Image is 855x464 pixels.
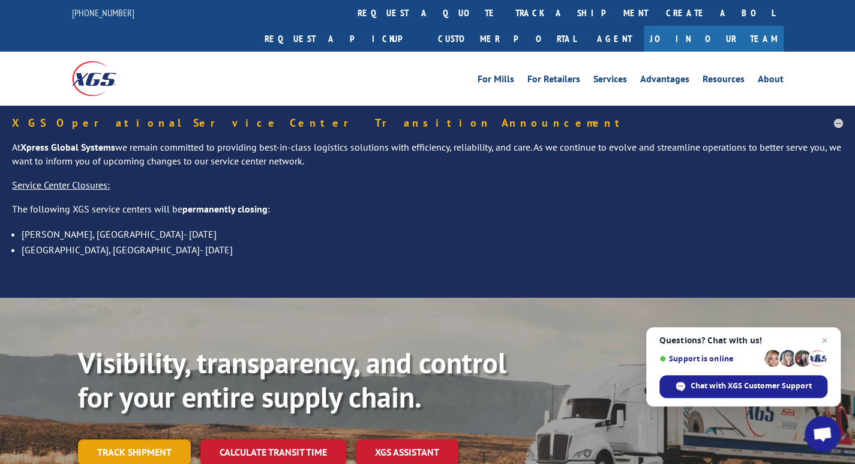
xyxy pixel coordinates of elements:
a: Join Our Team [644,26,784,52]
a: Open chat [805,416,841,452]
p: At we remain committed to providing best-in-class logistics solutions with efficiency, reliabilit... [12,140,843,179]
h5: XGS Operational Service Center Transition Announcement [12,118,843,128]
li: [GEOGRAPHIC_DATA], [GEOGRAPHIC_DATA]- [DATE] [22,242,843,258]
span: Chat with XGS Customer Support [691,381,812,391]
a: [PHONE_NUMBER] [72,7,134,19]
a: For Mills [478,74,514,88]
strong: Xpress Global Systems [20,141,115,153]
a: Request a pickup [256,26,429,52]
a: For Retailers [527,74,580,88]
li: [PERSON_NAME], [GEOGRAPHIC_DATA]- [DATE] [22,226,843,242]
a: Services [593,74,627,88]
b: Visibility, transparency, and control for your entire supply chain. [78,344,506,416]
span: Questions? Chat with us! [659,336,827,345]
strong: permanently closing [182,203,268,215]
a: Advantages [640,74,689,88]
a: Agent [585,26,644,52]
a: Resources [703,74,745,88]
a: About [758,74,784,88]
span: Support is online [659,354,760,363]
u: Service Center Closures: [12,179,110,191]
a: Customer Portal [429,26,585,52]
p: The following XGS service centers will be : [12,202,843,226]
span: Chat with XGS Customer Support [659,375,827,398]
